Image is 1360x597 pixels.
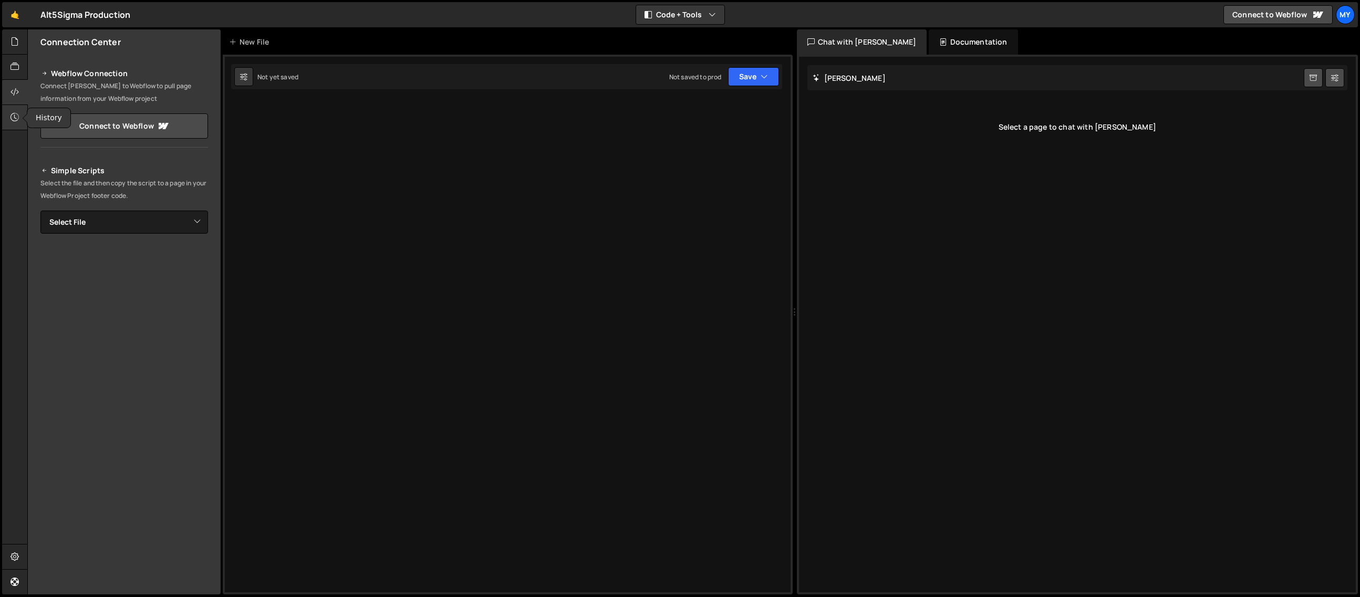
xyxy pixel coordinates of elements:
div: Alt5Sigma Production [40,8,130,21]
div: Select a page to chat with [PERSON_NAME] [807,106,1348,148]
div: Documentation [929,29,1018,55]
iframe: YouTube video player [40,251,209,345]
h2: Webflow Connection [40,67,208,80]
button: Save [728,67,779,86]
h2: [PERSON_NAME] [813,73,886,83]
div: Not yet saved [257,72,298,81]
iframe: YouTube video player [40,352,209,447]
a: My [1336,5,1355,24]
button: Code + Tools [636,5,724,24]
div: History [27,108,70,128]
h2: Simple Scripts [40,164,208,177]
p: Connect [PERSON_NAME] to Webflow to pull page information from your Webflow project [40,80,208,105]
div: Not saved to prod [669,72,722,81]
a: Connect to Webflow [40,113,208,139]
div: Chat with [PERSON_NAME] [797,29,927,55]
a: 🤙 [2,2,28,27]
p: Select the file and then copy the script to a page in your Webflow Project footer code. [40,177,208,202]
a: Connect to Webflow [1223,5,1333,24]
div: New File [229,37,273,47]
h2: Connection Center [40,36,121,48]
